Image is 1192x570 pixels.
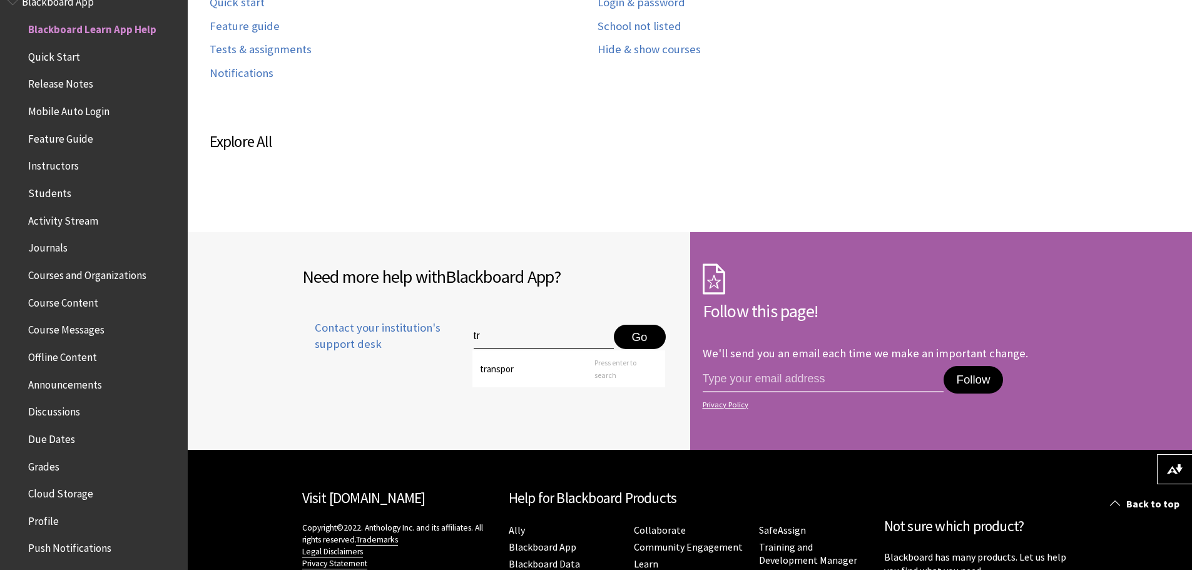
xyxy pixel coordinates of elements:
[28,19,156,36] span: Blackboard Learn App Help
[28,238,68,255] span: Journals
[28,401,80,418] span: Discussions
[302,320,445,352] span: Contact your institution's support desk
[28,265,146,282] span: Courses and Organizations
[302,320,445,367] a: Contact your institution's support desk
[28,128,93,145] span: Feature Guide
[474,325,614,350] input: Type institution name to get support
[703,298,1078,324] h2: Follow this page!
[944,366,1002,394] button: Follow
[28,538,111,555] span: Push Notifications
[210,19,280,34] a: Feature guide
[884,516,1078,537] h2: Not sure which product?
[28,210,98,227] span: Activity Stream
[28,292,98,309] span: Course Content
[472,350,665,387] ul: autocomplete school names
[356,534,398,546] a: Trademarks
[28,511,59,527] span: Profile
[210,66,273,81] a: Notifications
[759,524,806,537] a: SafeAssign
[509,524,525,537] a: Ally
[28,483,93,500] span: Cloud Storage
[703,346,1028,360] p: We'll send you an email each time we make an important change.
[210,130,986,154] h3: Explore All
[582,357,658,381] span: Press enter to search
[472,350,665,387] li: transpor
[614,325,666,350] button: Go
[28,374,102,391] span: Announcements
[703,400,1074,409] a: Privacy Policy
[28,320,104,337] span: Course Messages
[598,19,681,34] a: School not listed
[28,156,79,173] span: Instructors
[703,366,944,392] input: email address
[446,265,554,288] span: Blackboard App
[634,524,686,537] a: Collaborate
[509,541,576,554] a: Blackboard App
[28,74,93,91] span: Release Notes
[28,101,110,118] span: Mobile Auto Login
[598,43,701,57] a: Hide & show courses
[509,487,872,509] h2: Help for Blackboard Products
[210,43,312,57] a: Tests & assignments
[1101,492,1192,516] a: Back to top
[28,456,59,473] span: Grades
[28,183,71,200] span: Students
[28,46,80,63] span: Quick Start
[28,429,75,445] span: Due Dates
[703,263,725,295] img: Subscription Icon
[28,347,97,364] span: Offline Content
[759,541,857,567] a: Training and Development Manager
[634,541,743,554] a: Community Engagement
[302,546,363,557] a: Legal Disclaimers
[302,263,678,290] h2: Need more help with ?
[302,489,425,507] a: Visit [DOMAIN_NAME]
[302,558,367,569] a: Privacy Statement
